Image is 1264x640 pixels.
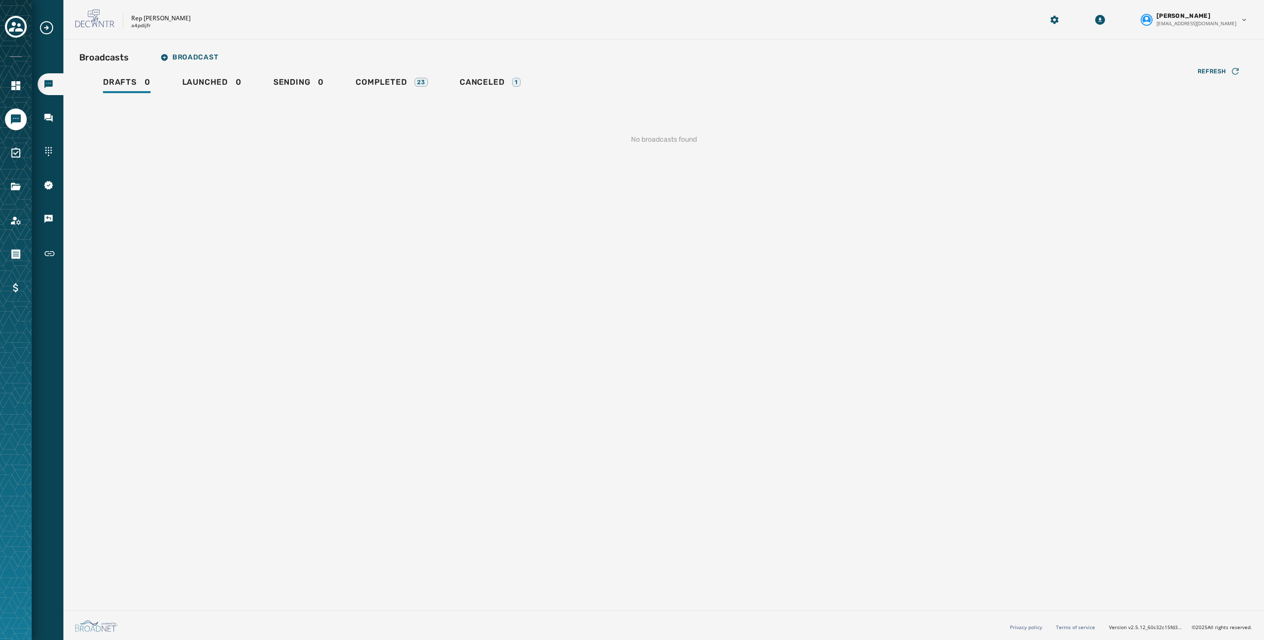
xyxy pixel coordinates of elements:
p: Rep [PERSON_NAME] [131,14,191,22]
span: © 2025 All rights reserved. [1192,624,1252,631]
button: Refresh [1190,63,1248,79]
div: 0 [273,77,324,93]
a: Navigate to Sending Numbers [38,141,63,162]
a: Navigate to Short Links [38,242,63,266]
div: 1 [512,78,521,87]
div: 23 [415,78,428,87]
h2: Broadcasts [79,51,129,64]
a: Navigate to Files [5,176,27,198]
div: 0 [103,77,151,93]
a: Navigate to Broadcasts [38,73,63,95]
a: Navigate to Inbox [38,107,63,129]
a: Navigate to Keywords & Responders [38,208,63,230]
div: No broadcasts found [79,119,1248,160]
span: Refresh [1198,67,1226,75]
button: Toggle account select drawer [5,16,27,38]
button: Manage global settings [1046,11,1063,29]
a: Navigate to Surveys [5,142,27,164]
button: Expand sub nav menu [39,20,62,36]
a: Navigate to Home [5,75,27,97]
a: Canceled1 [452,72,528,95]
a: Terms of service [1056,624,1095,631]
a: Navigate to Billing [5,277,27,299]
p: a4pdijfr [131,22,151,30]
a: Navigate to 10DLC Registration [38,174,63,196]
button: Download Menu [1091,11,1109,29]
span: Version [1109,624,1184,631]
a: Navigate to Orders [5,243,27,265]
span: Drafts [103,77,137,87]
span: [PERSON_NAME] [1157,12,1211,20]
span: Launched [182,77,228,87]
span: [EMAIL_ADDRESS][DOMAIN_NAME] [1157,20,1236,27]
a: Completed23 [348,72,436,95]
a: Navigate to Account [5,210,27,231]
span: Canceled [460,77,504,87]
a: Privacy policy [1010,624,1042,631]
span: Broadcast [160,53,218,61]
button: Broadcast [153,48,226,67]
span: Sending [273,77,311,87]
a: Launched0 [174,72,250,95]
span: v2.5.12_60c32c15fd37978ea97d18c88c1d5e69e1bdb78b [1128,624,1184,631]
a: Navigate to Messaging [5,108,27,130]
span: Completed [356,77,407,87]
a: Sending0 [265,72,332,95]
div: 0 [182,77,242,93]
a: Drafts0 [95,72,158,95]
button: User settings [1137,8,1252,31]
